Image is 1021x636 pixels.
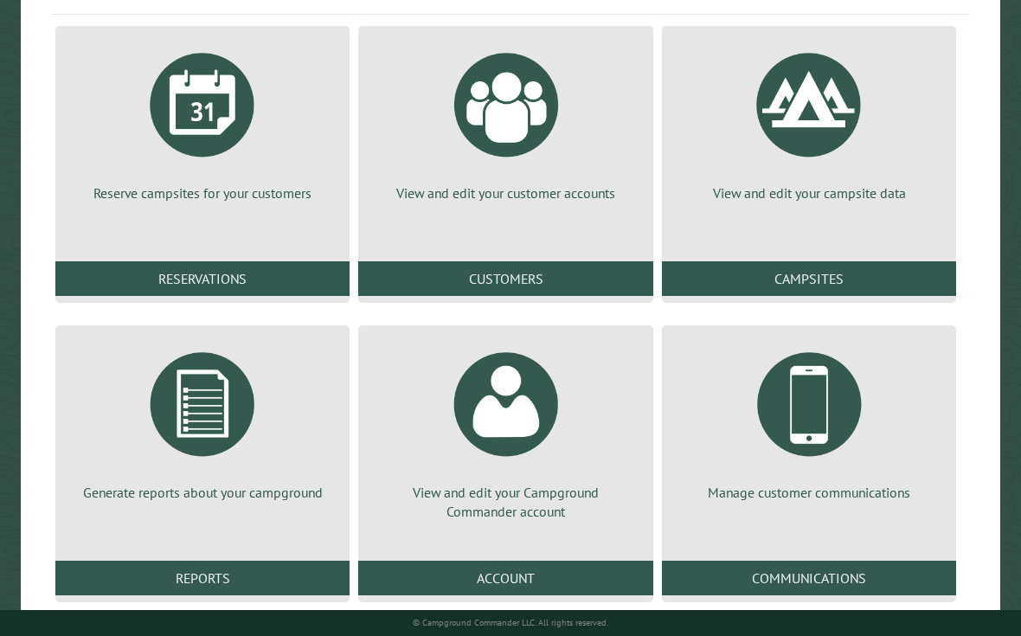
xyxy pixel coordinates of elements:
[379,339,632,522] a: View and edit your Campground Commander account
[358,561,652,595] a: Account
[379,483,632,522] p: View and edit your Campground Commander account
[76,339,329,502] a: Generate reports about your campground
[76,483,329,502] p: Generate reports about your campground
[76,40,329,202] a: Reserve campsites for your customers
[662,561,956,595] a: Communications
[683,40,935,202] a: View and edit your campsite data
[683,339,935,502] a: Manage customer communications
[413,617,608,628] small: © Campground Commander LLC. All rights reserved.
[662,261,956,296] a: Campsites
[683,183,935,202] p: View and edit your campsite data
[379,40,632,202] a: View and edit your customer accounts
[76,183,329,202] p: Reserve campsites for your customers
[379,183,632,202] p: View and edit your customer accounts
[55,561,350,595] a: Reports
[683,483,935,502] p: Manage customer communications
[358,261,652,296] a: Customers
[55,261,350,296] a: Reservations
